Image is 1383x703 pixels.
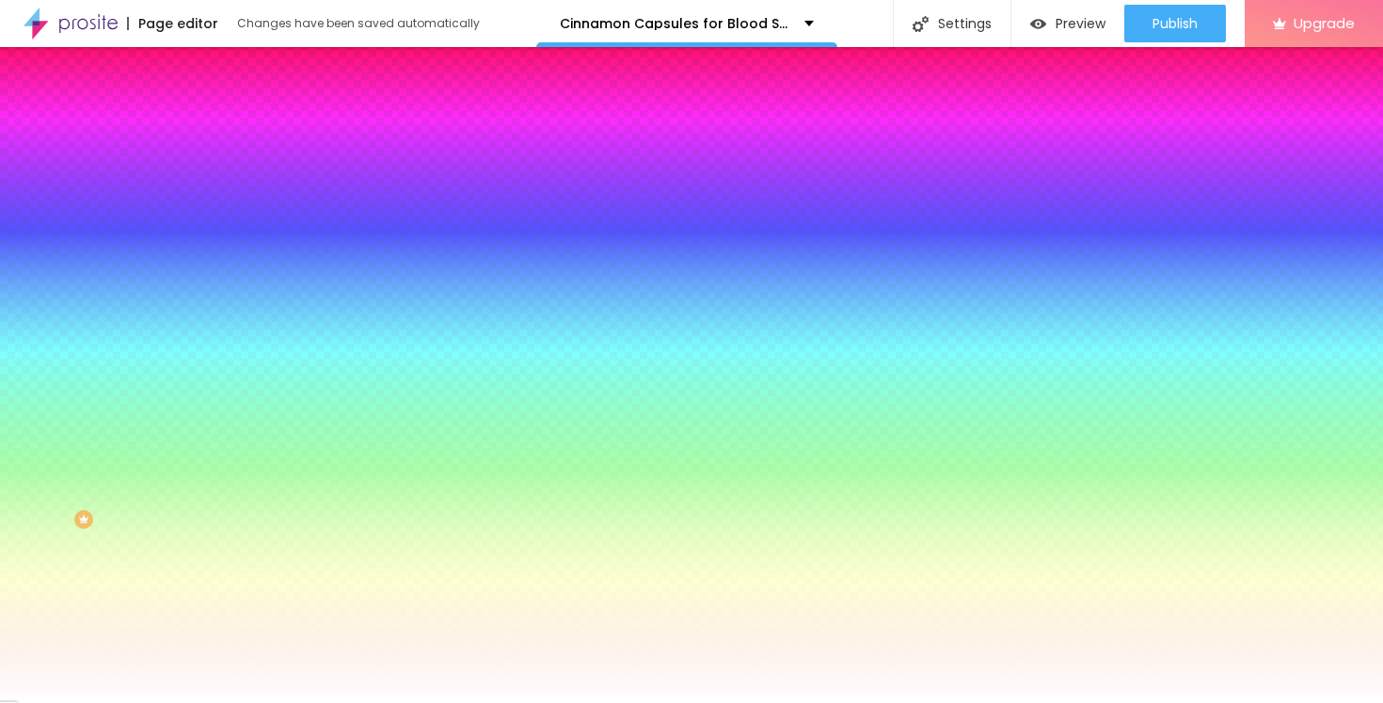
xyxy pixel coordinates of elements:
[913,16,929,32] img: Icone
[1124,5,1226,42] button: Publish
[127,17,218,30] div: Page editor
[1056,16,1105,31] span: Preview
[1152,16,1198,31] span: Publish
[1011,5,1124,42] button: Preview
[1294,15,1355,31] span: Upgrade
[560,17,790,30] p: Cinnamon Capsules for Blood Sugar™: A Natural Way to Support Metabolic Health
[237,18,480,29] div: Changes have been saved automatically
[1030,16,1046,32] img: view-1.svg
